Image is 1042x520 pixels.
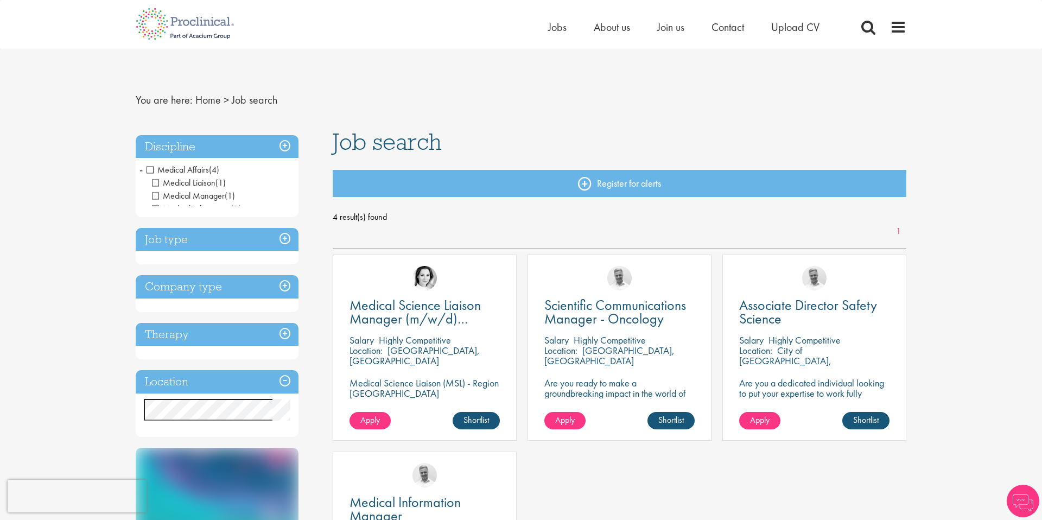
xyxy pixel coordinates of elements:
[739,334,764,346] span: Salary
[891,225,906,238] a: 1
[574,334,646,346] p: Highly Competitive
[350,378,500,398] p: Medical Science Liaison (MSL) - Region [GEOGRAPHIC_DATA]
[136,93,193,107] span: You are here:
[224,93,229,107] span: >
[750,414,770,426] span: Apply
[350,412,391,429] a: Apply
[136,370,298,394] h3: Location
[333,127,442,156] span: Job search
[152,203,241,214] span: Medical Information
[768,334,841,346] p: Highly Competitive
[136,228,298,251] h3: Job type
[152,190,235,201] span: Medical Manager
[225,190,235,201] span: (1)
[544,296,686,328] span: Scientific Communications Manager - Oncology
[544,412,586,429] a: Apply
[544,378,695,429] p: Are you ready to make a groundbreaking impact in the world of biotechnology? Join a growing compa...
[412,266,437,290] img: Greta Prestel
[136,275,298,299] h3: Company type
[333,170,907,197] a: Register for alerts
[360,414,380,426] span: Apply
[152,203,231,214] span: Medical Information
[739,412,780,429] a: Apply
[544,344,675,367] p: [GEOGRAPHIC_DATA], [GEOGRAPHIC_DATA]
[136,135,298,158] h3: Discipline
[152,177,215,188] span: Medical Liaison
[350,344,383,357] span: Location:
[739,296,877,328] span: Associate Director Safety Science
[350,296,481,341] span: Medical Science Liaison Manager (m/w/d) Nephrologie
[594,20,630,34] a: About us
[555,414,575,426] span: Apply
[195,93,221,107] a: breadcrumb link
[711,20,744,34] a: Contact
[771,20,819,34] a: Upload CV
[232,93,277,107] span: Job search
[379,334,451,346] p: Highly Competitive
[147,164,209,175] span: Medical Affairs
[8,480,147,512] iframe: reCAPTCHA
[147,164,219,175] span: Medical Affairs
[802,266,827,290] img: Joshua Bye
[152,177,226,188] span: Medical Liaison
[209,164,219,175] span: (4)
[739,344,831,377] p: City of [GEOGRAPHIC_DATA], [GEOGRAPHIC_DATA]
[412,463,437,487] img: Joshua Bye
[739,299,889,326] a: Associate Director Safety Science
[136,323,298,346] h3: Therapy
[842,412,889,429] a: Shortlist
[231,203,241,214] span: (2)
[657,20,684,34] a: Join us
[607,266,632,290] img: Joshua Bye
[350,334,374,346] span: Salary
[350,299,500,326] a: Medical Science Liaison Manager (m/w/d) Nephrologie
[739,378,889,429] p: Are you a dedicated individual looking to put your expertise to work fully flexibly in a remote p...
[453,412,500,429] a: Shortlist
[544,334,569,346] span: Salary
[544,344,577,357] span: Location:
[544,299,695,326] a: Scientific Communications Manager - Oncology
[1007,485,1039,517] img: Chatbot
[139,161,143,177] span: -
[739,344,772,357] span: Location:
[548,20,567,34] a: Jobs
[152,190,225,201] span: Medical Manager
[350,344,480,367] p: [GEOGRAPHIC_DATA], [GEOGRAPHIC_DATA]
[215,177,226,188] span: (1)
[647,412,695,429] a: Shortlist
[333,209,907,225] span: 4 result(s) found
